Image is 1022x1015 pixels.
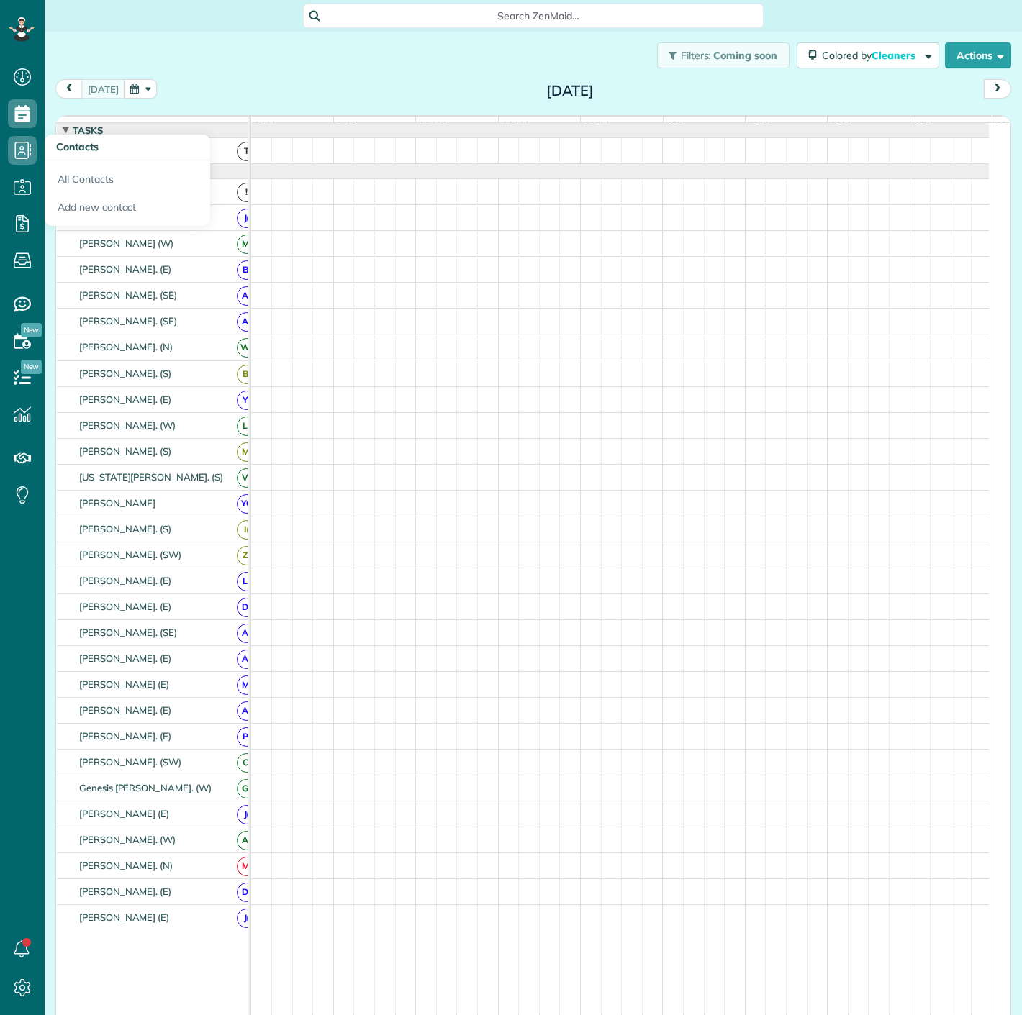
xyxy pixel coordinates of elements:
[76,419,178,431] span: [PERSON_NAME]. (W)
[499,119,531,131] span: 11am
[76,834,178,845] span: [PERSON_NAME]. (W)
[76,782,214,793] span: Genesis [PERSON_NAME]. (W)
[237,209,256,228] span: J(
[480,83,660,99] h2: [DATE]
[237,598,256,617] span: D(
[237,442,256,462] span: M(
[56,140,99,153] span: Contacts
[237,520,256,540] span: I(
[237,831,256,850] span: A(
[992,119,1018,131] span: 5pm
[746,119,771,131] span: 2pm
[76,289,180,301] span: [PERSON_NAME]. (SE)
[76,756,184,768] span: [PERSON_NAME]. (SW)
[237,779,256,798] span: G(
[45,160,210,194] a: All Contacts
[76,911,172,923] span: [PERSON_NAME] (E)
[237,183,256,202] span: !
[945,42,1011,68] button: Actions
[76,704,174,716] span: [PERSON_NAME]. (E)
[237,365,256,384] span: B(
[55,79,83,99] button: prev
[237,142,256,161] span: T
[76,368,174,379] span: [PERSON_NAME]. (S)
[237,650,256,669] span: A(
[237,260,256,280] span: B(
[713,49,778,62] span: Coming soon
[237,909,256,928] span: J(
[681,49,711,62] span: Filters:
[76,860,176,871] span: [PERSON_NAME]. (N)
[237,494,256,514] span: YC
[581,119,612,131] span: 12pm
[797,42,939,68] button: Colored byCleaners
[237,805,256,824] span: J(
[76,523,174,534] span: [PERSON_NAME]. (S)
[76,263,174,275] span: [PERSON_NAME]. (E)
[237,546,256,565] span: Z(
[76,393,174,405] span: [PERSON_NAME]. (E)
[21,323,42,337] span: New
[237,857,256,876] span: M(
[237,468,256,488] span: V(
[237,624,256,643] span: A(
[416,119,448,131] span: 10am
[237,675,256,695] span: M(
[984,79,1011,99] button: next
[76,730,174,742] span: [PERSON_NAME]. (E)
[76,575,174,586] span: [PERSON_NAME]. (E)
[872,49,918,62] span: Cleaners
[237,391,256,410] span: Y(
[237,417,256,436] span: L(
[76,497,159,509] span: [PERSON_NAME]
[237,572,256,591] span: L(
[237,235,256,254] span: M(
[70,124,106,136] span: Tasks
[76,315,180,327] span: [PERSON_NAME]. (SE)
[76,601,174,612] span: [PERSON_NAME]. (E)
[237,883,256,902] span: D(
[21,360,42,374] span: New
[822,49,921,62] span: Colored by
[910,119,936,131] span: 4pm
[76,886,174,897] span: [PERSON_NAME]. (E)
[828,119,853,131] span: 3pm
[237,338,256,358] span: W(
[76,808,172,819] span: [PERSON_NAME] (E)
[251,119,278,131] span: 8am
[664,119,689,131] span: 1pm
[76,627,180,638] span: [PERSON_NAME]. (SE)
[237,727,256,747] span: P(
[237,753,256,773] span: C(
[76,237,176,249] span: [PERSON_NAME] (W)
[76,678,172,690] span: [PERSON_NAME] (E)
[237,312,256,332] span: A(
[76,341,176,352] span: [PERSON_NAME]. (N)
[76,445,174,457] span: [PERSON_NAME]. (S)
[76,652,174,664] span: [PERSON_NAME]. (E)
[237,286,256,306] span: A(
[76,549,184,560] span: [PERSON_NAME]. (SW)
[81,79,125,99] button: [DATE]
[334,119,361,131] span: 9am
[237,701,256,721] span: A(
[76,471,226,483] span: [US_STATE][PERSON_NAME]. (S)
[45,194,210,227] a: Add new contact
